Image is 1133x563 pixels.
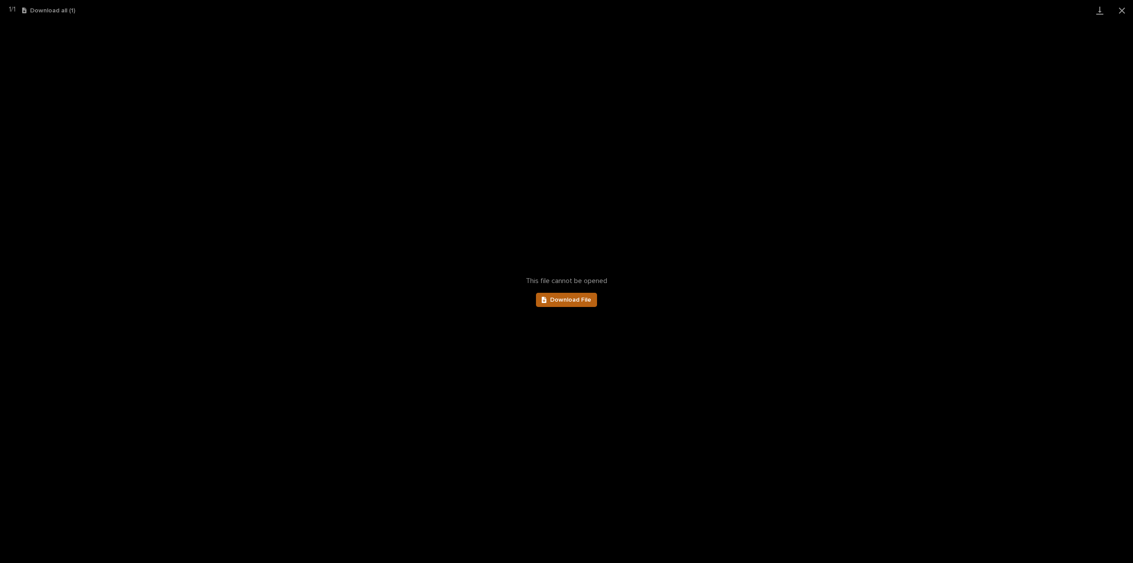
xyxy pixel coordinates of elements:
span: This file cannot be opened [526,277,607,285]
span: 1 [13,6,15,13]
a: Download File [536,293,597,307]
button: Download all (1) [22,8,75,14]
span: Download File [550,297,591,303]
span: 1 [9,6,11,13]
